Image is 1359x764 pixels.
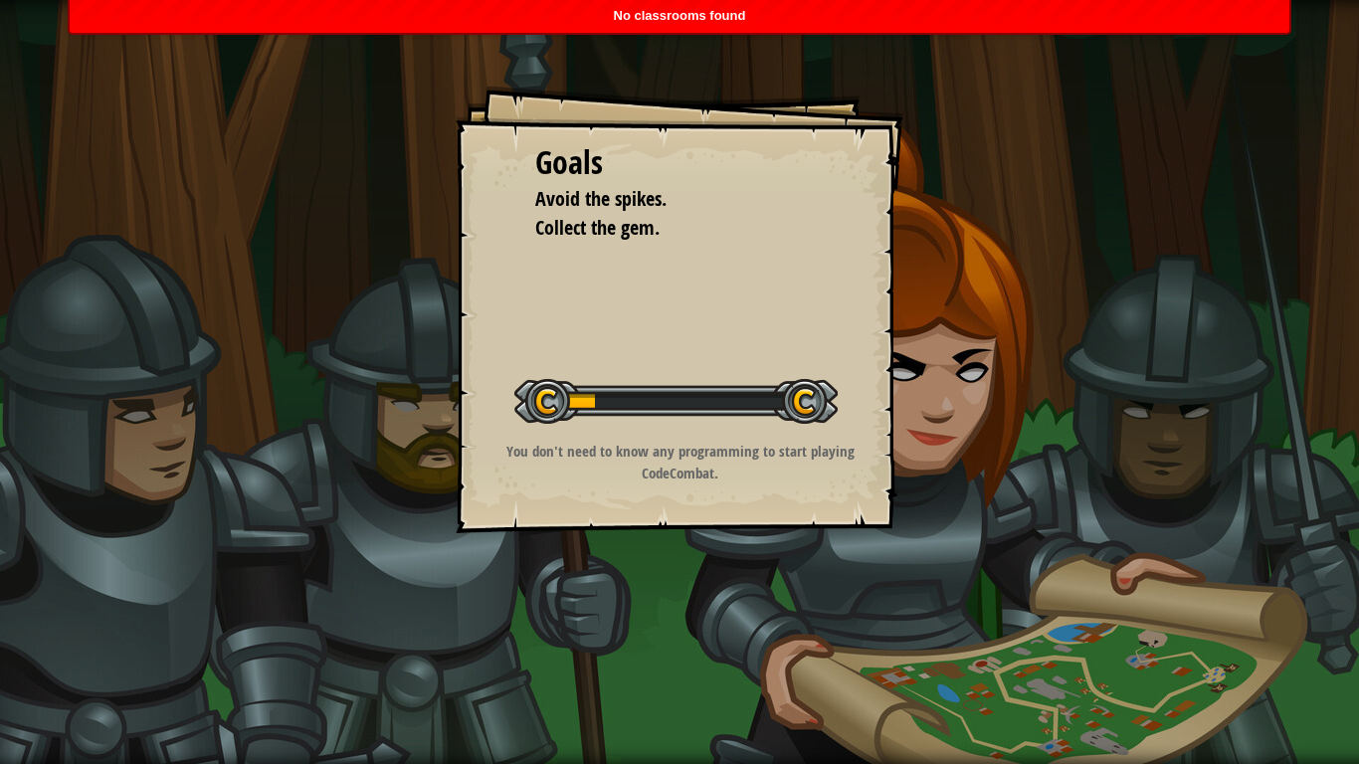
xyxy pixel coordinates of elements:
[535,140,824,186] div: Goals
[510,214,819,243] li: Collect the gem.
[535,214,660,241] span: Collect the gem.
[535,185,667,212] span: Avoid the spikes.
[510,185,819,214] li: Avoid the spikes.
[614,8,746,23] span: No classrooms found
[481,441,879,483] p: You don't need to know any programming to start playing CodeCombat.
